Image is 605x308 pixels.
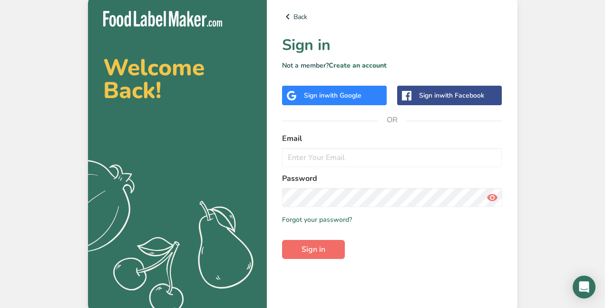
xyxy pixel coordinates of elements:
[282,133,502,144] label: Email
[282,240,345,259] button: Sign in
[103,11,222,27] img: Food Label Maker
[378,106,406,134] span: OR
[304,90,361,100] div: Sign in
[282,34,502,57] h1: Sign in
[282,148,502,167] input: Enter Your Email
[302,244,325,255] span: Sign in
[573,276,595,298] div: Open Intercom Messenger
[419,90,484,100] div: Sign in
[439,91,484,100] span: with Facebook
[282,173,502,184] label: Password
[324,91,361,100] span: with Google
[282,60,502,70] p: Not a member?
[103,56,252,102] h2: Welcome Back!
[329,61,387,70] a: Create an account
[282,11,502,22] a: Back
[282,215,352,225] a: Forgot your password?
